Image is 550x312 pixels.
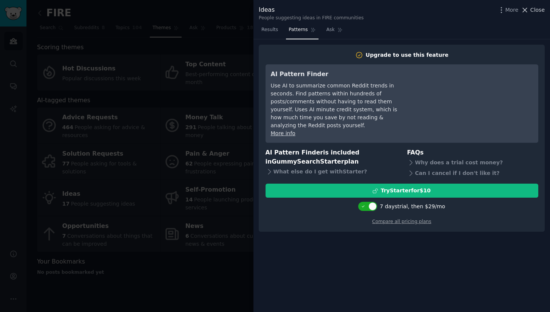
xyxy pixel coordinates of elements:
button: More [497,6,519,14]
div: Upgrade to use this feature [366,51,449,59]
div: 7 days trial, then $ 29 /mo [380,203,445,211]
span: Patterns [289,27,308,33]
div: What else do I get with Starter ? [266,167,397,177]
a: Results [259,24,281,39]
iframe: YouTube video player [419,70,533,126]
a: Compare all pricing plans [372,219,431,224]
div: Try Starter for $10 [381,187,430,195]
span: Ask [326,27,335,33]
button: Close [521,6,545,14]
a: More info [271,130,295,136]
a: Patterns [286,24,318,39]
div: Why does a trial cost money? [407,157,538,168]
a: Ask [324,24,345,39]
h3: FAQs [407,148,538,158]
h3: AI Pattern Finder [271,70,409,79]
h3: AI Pattern Finder is included in plan [266,148,397,167]
span: GummySearch Starter [272,158,344,165]
div: Ideas [259,5,364,15]
div: People suggesting ideas in FIRE communities [259,15,364,22]
div: Can I cancel if I don't like it? [407,168,538,178]
button: TryStarterfor$10 [266,184,538,198]
div: Use AI to summarize common Reddit trends in seconds. Find patterns within hundreds of posts/comme... [271,82,409,129]
span: Results [261,27,278,33]
span: More [505,6,519,14]
span: Close [530,6,545,14]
